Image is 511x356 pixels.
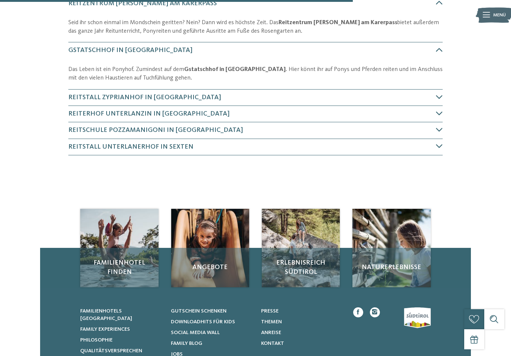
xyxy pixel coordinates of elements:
[80,348,142,353] span: Qualitätsversprechen
[171,209,250,287] a: Reiten in den Dolomiten wie im Wilden Westen Angebote
[80,326,162,333] a: Family Experiences
[184,67,286,72] strong: Gstatschhof in [GEOGRAPHIC_DATA]
[171,318,253,326] a: Downloadhits für Kids
[261,340,343,347] a: Kontakt
[352,209,431,287] a: Reiten in den Dolomiten wie im Wilden Westen Naturerlebnisse
[80,337,113,343] span: Philosophie
[87,258,152,277] span: Familienhotel finden
[68,19,443,35] p: Seid ihr schon einmal im Mondschein geritten? Nein? Dann wird es höchste Zeit. Das bietet außerde...
[171,330,220,335] span: Social Media Wall
[262,209,340,287] img: Reiten in den Dolomiten wie im Wilden Westen
[68,110,230,117] span: Reiterhof Unterlanzin in [GEOGRAPHIC_DATA]
[171,340,253,347] a: Family Blog
[80,307,162,322] a: Familienhotels [GEOGRAPHIC_DATA]
[171,341,202,346] span: Family Blog
[178,263,243,272] span: Angebote
[80,209,159,287] a: Reiten in den Dolomiten wie im Wilden Westen Familienhotel finden
[359,263,424,272] span: Naturerlebnisse
[68,65,443,82] p: Das Leben ist ein Ponyhof. Zumindest auf dem . Hier könnt ihr auf Ponys und Pferden reiten und im...
[261,329,343,336] a: Anreise
[261,307,343,315] a: Presse
[171,209,250,287] img: Reiten in den Dolomiten wie im Wilden Westen
[268,258,333,277] span: Erlebnisreich Südtirol
[171,308,227,314] span: Gutschein schenken
[80,336,162,344] a: Philosophie
[261,318,343,326] a: Themen
[80,347,162,355] a: Qualitätsversprechen
[279,20,397,26] strong: Reitzentrum [PERSON_NAME] am Karerpass
[68,47,192,54] span: Gstatschhof in [GEOGRAPHIC_DATA]
[80,209,159,287] img: Reiten in den Dolomiten wie im Wilden Westen
[261,341,284,346] span: Kontakt
[171,319,235,324] span: Downloadhits für Kids
[261,330,281,335] span: Anreise
[262,209,340,287] a: Reiten in den Dolomiten wie im Wilden Westen Erlebnisreich Südtirol
[80,327,130,332] span: Family Experiences
[171,307,253,315] a: Gutschein schenken
[68,94,221,101] span: Reitstall Zyprianhof in [GEOGRAPHIC_DATA]
[68,143,193,150] span: Reitstall Unterlanerhof in Sexten
[261,319,282,324] span: Themen
[171,329,253,336] a: Social Media Wall
[352,209,431,287] img: Reiten in den Dolomiten wie im Wilden Westen
[80,308,132,321] span: Familienhotels [GEOGRAPHIC_DATA]
[68,127,243,133] span: Reitschule Pozzamanigoni in [GEOGRAPHIC_DATA]
[261,308,279,314] span: Presse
